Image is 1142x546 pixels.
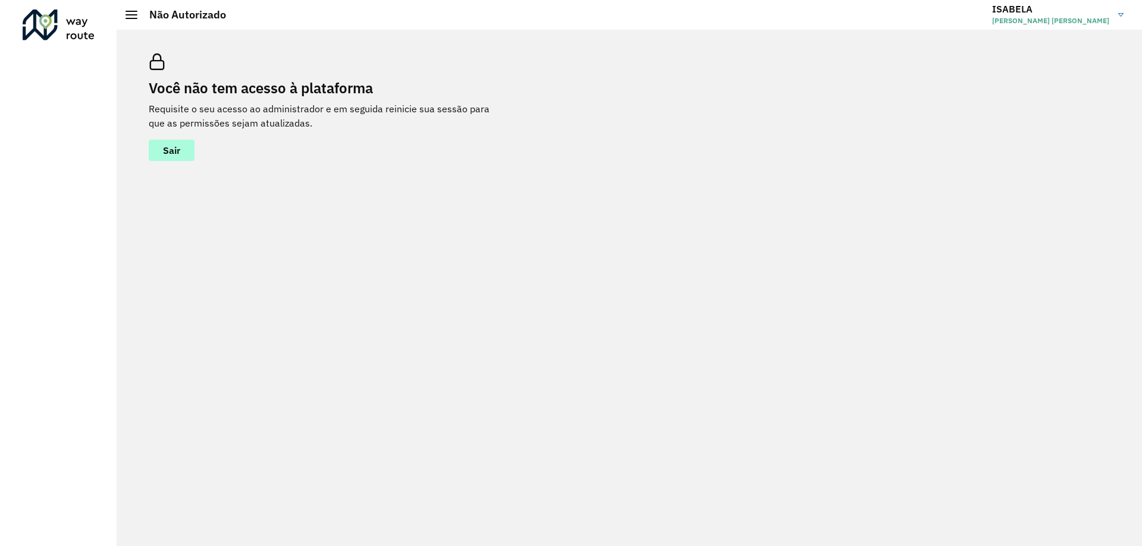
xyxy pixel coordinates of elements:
[992,4,1109,15] h3: ISABELA
[149,102,506,130] p: Requisite o seu acesso ao administrador e em seguida reinicie sua sessão para que as permissões s...
[149,140,194,161] button: button
[992,15,1109,26] span: [PERSON_NAME] [PERSON_NAME]
[137,8,226,21] h2: Não Autorizado
[149,80,506,97] h2: Você não tem acesso à plataforma
[163,146,180,155] span: Sair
